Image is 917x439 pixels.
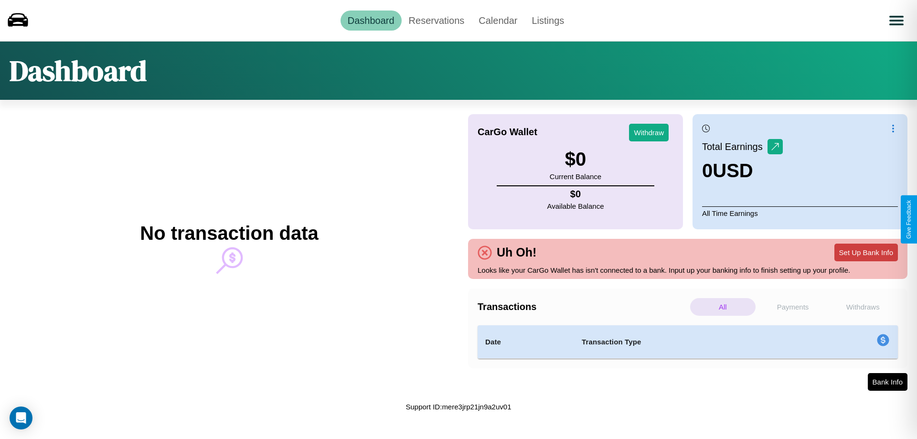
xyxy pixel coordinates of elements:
[10,51,147,90] h1: Dashboard
[478,325,898,359] table: simple table
[868,373,907,391] button: Bank Info
[140,223,318,244] h2: No transaction data
[830,298,896,316] p: Withdraws
[760,298,826,316] p: Payments
[478,264,898,277] p: Looks like your CarGo Wallet has isn't connected to a bank. Input up your banking info to finish ...
[702,160,783,182] h3: 0 USD
[471,11,524,31] a: Calendar
[406,400,512,413] p: Support ID: mere3jrp21jn9a2uv01
[582,336,799,348] h4: Transaction Type
[492,246,541,259] h4: Uh Oh!
[550,170,601,183] p: Current Balance
[524,11,571,31] a: Listings
[478,301,688,312] h4: Transactions
[834,244,898,261] button: Set Up Bank Info
[702,138,768,155] p: Total Earnings
[550,149,601,170] h3: $ 0
[402,11,472,31] a: Reservations
[702,206,898,220] p: All Time Earnings
[547,189,604,200] h4: $ 0
[485,336,566,348] h4: Date
[690,298,756,316] p: All
[629,124,669,141] button: Withdraw
[883,7,910,34] button: Open menu
[547,200,604,213] p: Available Balance
[478,127,537,138] h4: CarGo Wallet
[10,407,32,429] div: Open Intercom Messenger
[341,11,402,31] a: Dashboard
[906,200,912,239] div: Give Feedback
